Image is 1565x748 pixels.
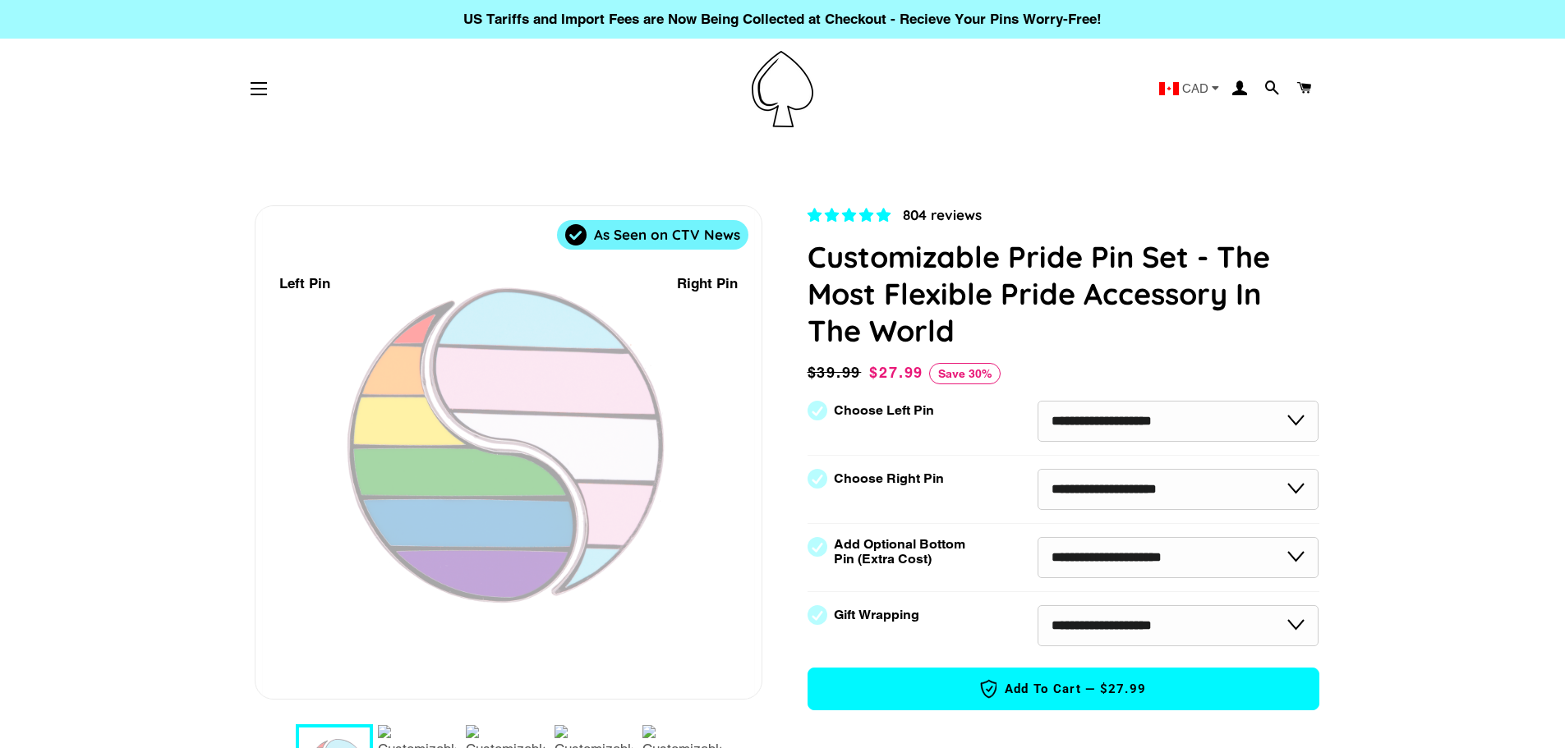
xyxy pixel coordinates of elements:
span: Add to Cart — [833,678,1294,700]
span: CAD [1182,82,1208,94]
h1: Customizable Pride Pin Set - The Most Flexible Pride Accessory In The World [808,238,1319,349]
span: $27.99 [1100,681,1147,696]
div: Right Pin [677,273,738,295]
span: Save 30% [929,363,1001,384]
img: Pin-Ace [752,51,813,127]
label: Add Optional Bottom Pin (Extra Cost) [834,537,972,567]
span: 4.83 stars [808,207,895,223]
button: Add to Cart —$27.99 [808,668,1319,710]
span: $39.99 [808,364,862,381]
label: Choose Right Pin [834,471,944,486]
span: $27.99 [869,364,923,381]
span: 804 reviews [903,206,982,223]
div: 1 / 7 [255,206,762,699]
label: Gift Wrapping [834,608,919,622]
label: Choose Left Pin [834,403,934,418]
